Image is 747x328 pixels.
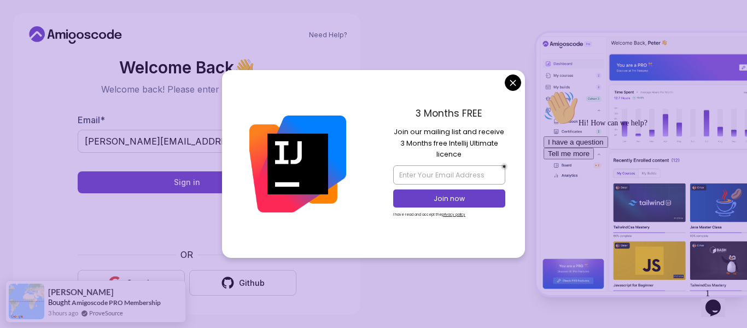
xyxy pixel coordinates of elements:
[4,4,201,73] div: 👋Hi! How can we help?I have a questionTell me more
[72,298,161,307] a: Amigoscode PRO Membership
[539,86,736,279] iframe: chat widget
[78,83,296,96] p: Welcome back! Please enter your details.
[4,4,39,39] img: :wave:
[48,298,71,307] span: Bought
[48,287,114,297] span: [PERSON_NAME]
[180,248,193,261] p: OR
[309,31,347,39] a: Need Help?
[26,26,125,44] a: Home link
[234,59,255,77] span: 👋
[4,62,55,73] button: Tell me more
[78,114,105,125] label: Email *
[89,308,123,318] a: ProveSource
[126,278,154,289] div: Google
[9,284,44,319] img: provesource social proof notification image
[239,278,265,289] div: Github
[104,200,270,241] iframe: Widget containing checkbox for hCaptcha security challenge
[4,33,108,41] span: Hi! How can we help?
[701,284,736,317] iframe: chat widget
[536,33,747,295] img: Amigoscode Dashboard
[4,50,69,62] button: I have a question
[48,308,78,318] span: 3 hours ago
[78,130,296,153] input: Enter your email
[78,171,296,193] button: Sign in
[189,270,296,296] button: Github
[174,177,200,188] div: Sign in
[78,270,185,296] button: Google
[78,59,296,76] h2: Welcome Back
